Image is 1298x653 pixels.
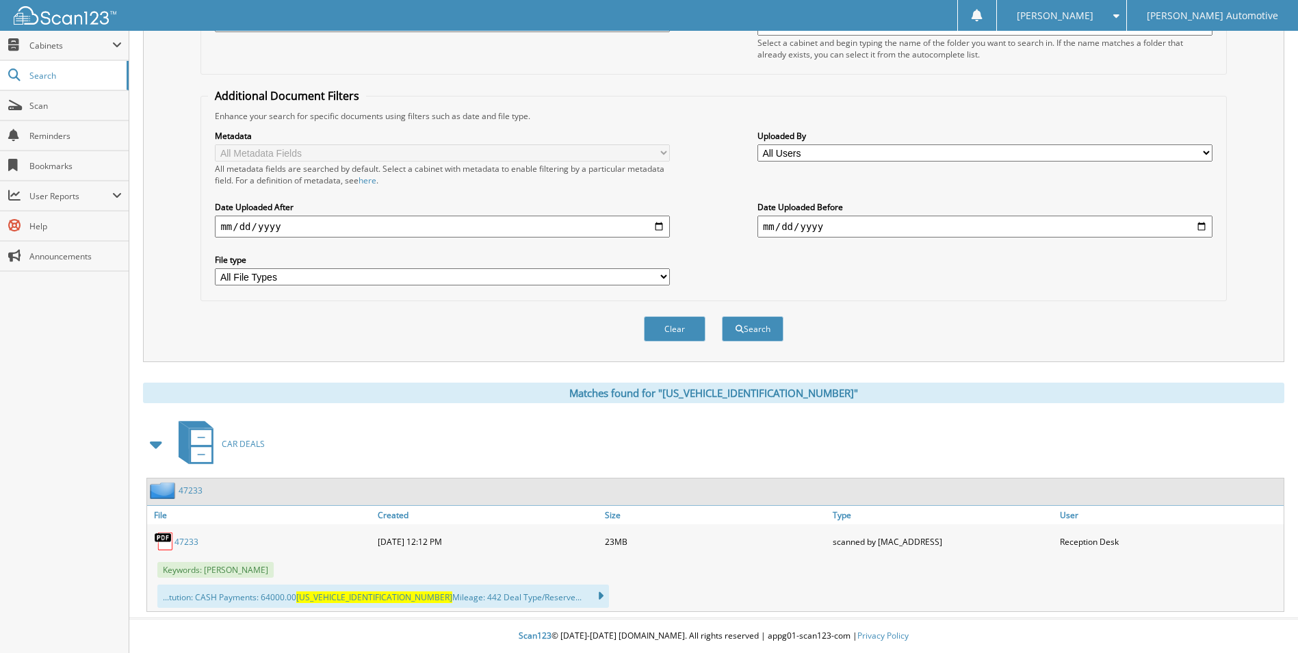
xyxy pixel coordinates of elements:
[829,528,1056,555] div: scanned by [MAC_ADDRESS]
[215,163,670,186] div: All metadata fields are searched by default. Select a cabinet with metadata to enable filtering b...
[14,6,116,25] img: scan123-logo-white.svg
[29,220,122,232] span: Help
[29,190,112,202] span: User Reports
[157,562,274,578] span: Keywords: [PERSON_NAME]
[170,417,265,471] a: CAR DEALS
[147,506,374,524] a: File
[179,485,203,496] a: 47233
[29,100,122,112] span: Scan
[29,160,122,172] span: Bookmarks
[757,130,1212,142] label: Uploaded By
[154,531,174,552] img: PDF.png
[222,438,265,450] span: CAR DEALS
[29,70,120,81] span: Search
[143,383,1284,403] div: Matches found for "[US_VEHICLE_IDENTIFICATION_NUMBER]"
[601,506,829,524] a: Size
[150,482,179,499] img: folder2.png
[29,130,122,142] span: Reminders
[215,201,670,213] label: Date Uploaded After
[829,506,1056,524] a: Type
[157,585,609,608] div: ...tution: CASH Payments: 64000.00 Mileage: 442 Deal Type/Reserve...
[174,536,198,548] a: 47233
[29,40,112,51] span: Cabinets
[1056,506,1284,524] a: User
[359,175,376,186] a: here
[29,251,122,262] span: Announcements
[215,130,670,142] label: Metadata
[757,37,1212,60] div: Select a cabinet and begin typing the name of the folder you want to search in. If the name match...
[129,619,1298,653] div: © [DATE]-[DATE] [DOMAIN_NAME]. All rights reserved | appg01-scan123-com |
[1017,12,1093,20] span: [PERSON_NAME]
[722,316,783,342] button: Search
[215,216,670,238] input: start
[1230,587,1298,653] iframe: Chat Widget
[757,216,1212,238] input: end
[208,88,366,103] legend: Additional Document Filters
[215,254,670,266] label: File type
[1147,12,1278,20] span: [PERSON_NAME] Automotive
[519,630,551,641] span: Scan123
[296,591,452,603] span: [US_VEHICLE_IDENTIFICATION_NUMBER]
[208,110,1219,122] div: Enhance your search for specific documents using filters such as date and file type.
[601,528,829,555] div: 23MB
[757,201,1212,213] label: Date Uploaded Before
[374,506,601,524] a: Created
[1056,528,1284,555] div: Reception Desk
[374,528,601,555] div: [DATE] 12:12 PM
[857,630,909,641] a: Privacy Policy
[644,316,705,342] button: Clear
